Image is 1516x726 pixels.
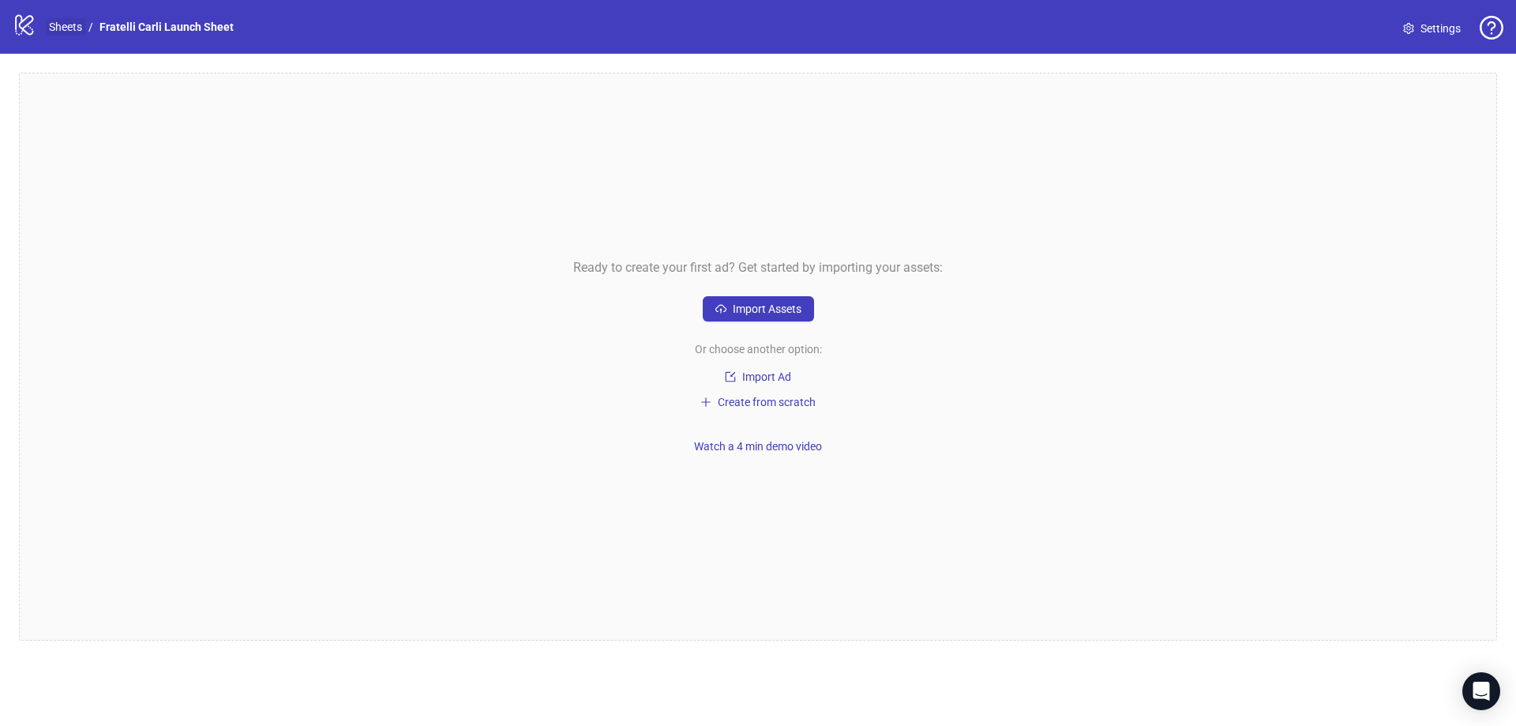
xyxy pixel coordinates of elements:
div: Open Intercom Messenger [1462,672,1500,710]
button: Import Ad [703,367,813,386]
span: cloud-upload [715,303,726,314]
span: Settings [1420,20,1461,37]
span: Or choose another option: [695,340,822,358]
button: Create from scratch [694,393,822,412]
a: Settings [1390,16,1473,41]
button: Watch a 4 min demo video [688,437,828,456]
span: question-circle [1480,16,1503,39]
span: Ready to create your first ad? Get started by importing your assets: [573,258,943,277]
span: plus [700,397,711,408]
span: setting [1403,23,1414,34]
span: Import Assets [733,303,801,315]
span: Create from scratch [718,396,816,408]
a: Fratelli Carli Launch Sheet [96,18,237,36]
span: import [725,371,736,382]
span: Import Ad [742,371,791,383]
a: Sheets [46,18,85,36]
li: / [88,18,93,36]
span: Watch a 4 min demo video [694,440,822,453]
button: Import Assets [703,296,814,322]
